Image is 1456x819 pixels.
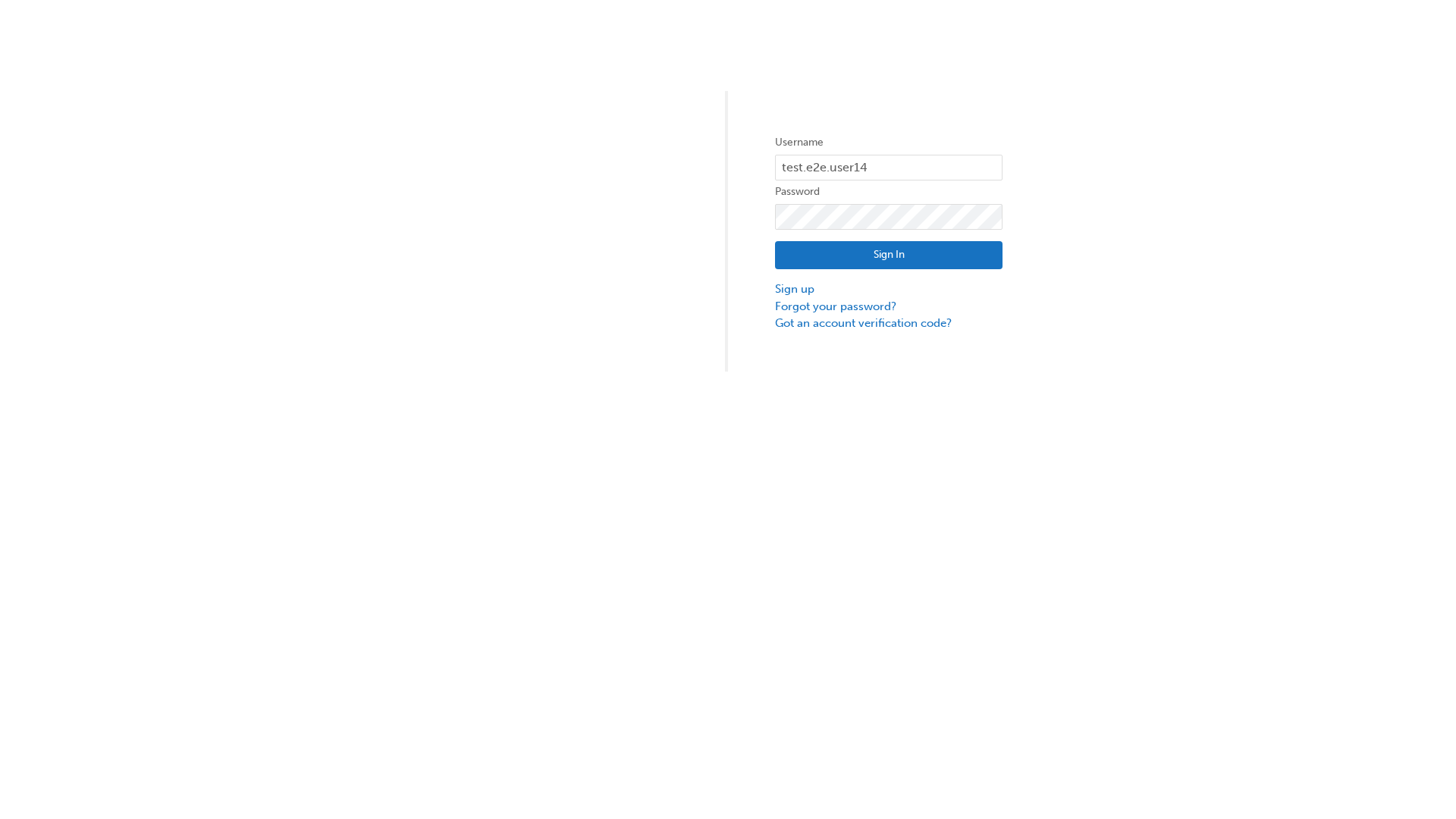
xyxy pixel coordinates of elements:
[775,315,1003,332] a: Got an account verification code?
[775,155,1003,180] input: Username
[775,241,1003,270] button: Sign In
[775,281,1003,298] a: Sign up
[775,183,1003,201] label: Password
[775,298,1003,315] a: Forgot your password?
[775,133,1003,152] label: Username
